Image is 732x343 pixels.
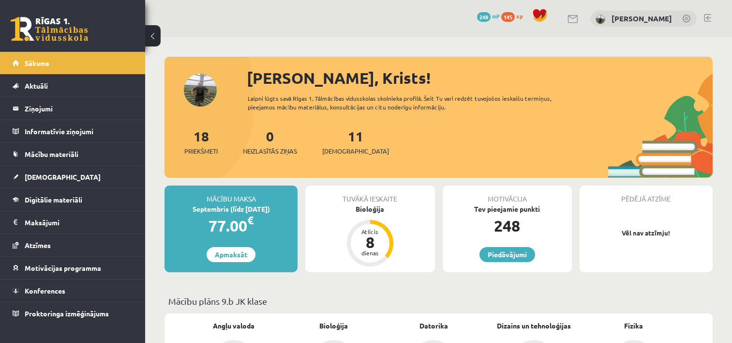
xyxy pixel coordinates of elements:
a: Digitālie materiāli [13,188,133,211]
a: Informatīvie ziņojumi [13,120,133,142]
legend: Ziņojumi [25,97,133,120]
div: Pēdējā atzīme [580,186,713,204]
a: Apmaksāt [207,247,255,262]
a: Atzīmes [13,234,133,256]
a: Angļu valoda [213,321,254,331]
a: Mācību materiāli [13,143,133,165]
span: Mācību materiāli [25,150,78,158]
span: Motivācijas programma [25,264,101,272]
a: [DEMOGRAPHIC_DATA] [13,166,133,188]
p: Mācību plāns 9.b JK klase [168,295,709,308]
a: 18Priekšmeti [184,127,218,156]
div: Septembris (līdz [DATE]) [164,204,298,214]
a: Fizika [624,321,643,331]
a: Dizains un tehnoloģijas [497,321,571,331]
span: 145 [501,12,515,22]
span: [DEMOGRAPHIC_DATA] [25,172,101,181]
a: Maksājumi [13,211,133,234]
legend: Maksājumi [25,211,133,234]
a: 11[DEMOGRAPHIC_DATA] [322,127,389,156]
div: [PERSON_NAME], Krists! [247,66,713,90]
span: Atzīmes [25,241,51,249]
a: Rīgas 1. Tālmācības vidusskola [11,17,88,41]
a: Bioloģija [319,321,348,331]
span: Aktuāli [25,81,48,90]
span: 248 [477,12,491,22]
div: Atlicis [356,229,385,234]
a: Sākums [13,52,133,74]
span: xp [516,12,523,20]
div: Laipni lūgts savā Rīgas 1. Tālmācības vidusskolas skolnieka profilā. Šeit Tu vari redzēt tuvojošo... [248,94,577,111]
a: Aktuāli [13,75,133,97]
a: 0Neizlasītās ziņas [243,127,297,156]
a: Proktoringa izmēģinājums [13,302,133,325]
a: Ziņojumi [13,97,133,120]
span: Priekšmeti [184,146,218,156]
p: Vēl nav atzīmju! [584,228,708,238]
span: Konferences [25,286,65,295]
a: 145 xp [501,12,527,20]
a: Piedāvājumi [479,247,535,262]
div: Bioloģija [305,204,434,214]
span: Neizlasītās ziņas [243,146,297,156]
a: Motivācijas programma [13,257,133,279]
span: [DEMOGRAPHIC_DATA] [322,146,389,156]
span: Proktoringa izmēģinājums [25,309,109,318]
div: dienas [356,250,385,256]
span: mP [492,12,500,20]
a: Datorika [419,321,448,331]
span: Digitālie materiāli [25,195,82,204]
span: € [247,213,254,227]
a: Bioloģija Atlicis 8 dienas [305,204,434,268]
a: [PERSON_NAME] [612,14,672,23]
div: Motivācija [443,186,572,204]
div: 248 [443,214,572,237]
legend: Informatīvie ziņojumi [25,120,133,142]
a: 248 mP [477,12,500,20]
div: 77.00 [164,214,298,237]
div: Mācību maksa [164,186,298,204]
img: Krists Robinsons [596,15,605,24]
div: Tuvākā ieskaite [305,186,434,204]
a: Konferences [13,280,133,302]
div: 8 [356,234,385,250]
span: Sākums [25,59,49,67]
div: Tev pieejamie punkti [443,204,572,214]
